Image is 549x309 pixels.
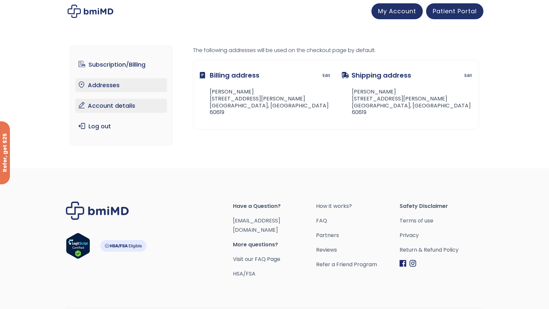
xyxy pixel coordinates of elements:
[233,240,316,249] span: More questions?
[75,58,167,72] a: Subscription/Billing
[316,245,400,255] a: Reviews
[400,202,483,211] span: Safety Disclaimer
[100,240,146,252] img: HSA-FSA
[465,71,472,80] a: Edit
[200,67,259,84] h3: Billing address
[66,233,90,259] img: Verify Approval for www.bmimd.com
[323,71,330,80] a: Edit
[75,78,167,92] a: Addresses
[233,270,255,278] a: HSA/FSA
[400,260,406,267] img: Facebook
[193,46,479,55] p: The following addresses will be used on the checkout page by default.
[371,3,423,19] a: My Account
[70,46,172,145] nav: Account pages
[378,7,416,15] span: My Account
[233,217,280,234] a: [EMAIL_ADDRESS][DOMAIN_NAME]
[66,202,129,220] img: Brand Logo
[68,5,113,18] img: My account
[316,202,400,211] a: How it works?
[400,231,483,240] a: Privacy
[400,216,483,225] a: Terms of use
[5,284,80,304] iframe: Sign Up via Text for Offers
[200,89,331,116] address: [PERSON_NAME] [STREET_ADDRESS][PERSON_NAME] [GEOGRAPHIC_DATA], [GEOGRAPHIC_DATA] 60619
[341,89,472,116] address: [PERSON_NAME] [STREET_ADDRESS][PERSON_NAME] [GEOGRAPHIC_DATA], [GEOGRAPHIC_DATA] 60619
[316,216,400,225] a: FAQ
[66,233,90,262] a: Verify LegitScript Approval for www.bmimd.com
[75,99,167,113] a: Account details
[426,3,483,19] a: Patient Portal
[341,67,411,84] h3: Shipping address
[75,119,167,133] a: Log out
[316,260,400,269] a: Refer a Friend Program
[316,231,400,240] a: Partners
[410,260,416,267] img: Instagram
[233,202,316,211] span: Have a Question?
[233,255,280,263] a: Visit our FAQ Page
[433,7,477,15] span: Patient Portal
[400,245,483,255] a: Return & Refund Policy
